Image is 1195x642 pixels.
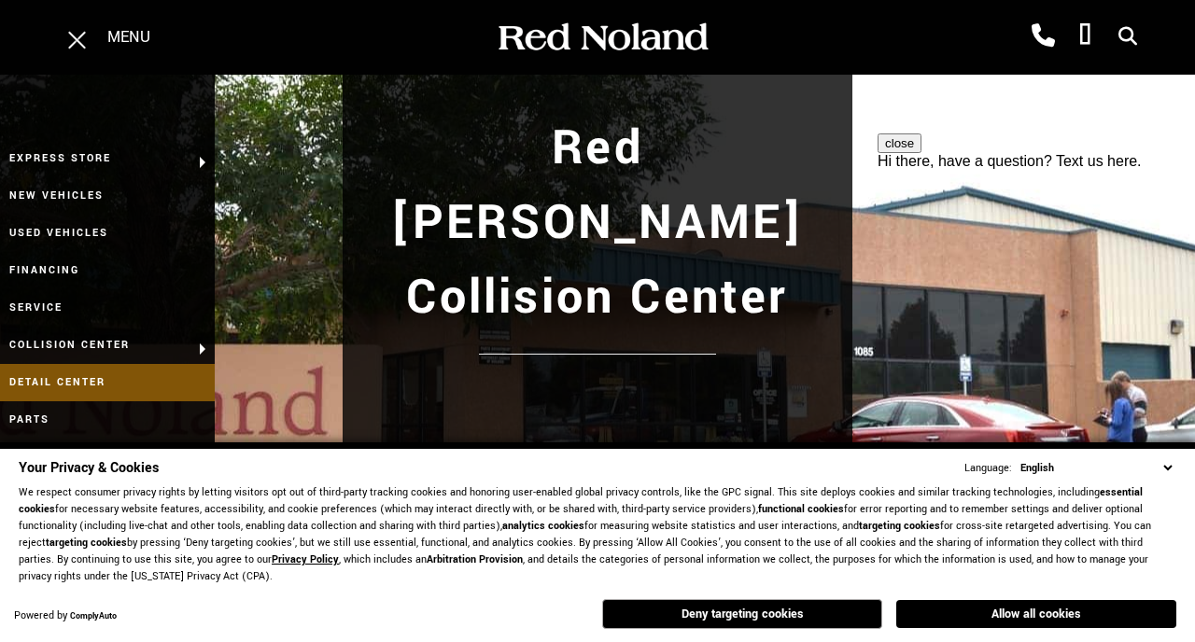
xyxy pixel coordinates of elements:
img: Red Noland Auto Group [495,21,710,54]
iframe: podium webchat widget prompt [878,133,1195,335]
button: Deny targeting cookies [602,599,882,629]
a: ComplyAuto [70,610,117,622]
select: Language Select [1016,459,1176,477]
h1: Red [PERSON_NAME] Collision Center [360,111,835,335]
strong: functional cookies [758,502,844,516]
strong: targeting cookies [46,536,127,550]
div: Language: [964,463,1012,474]
div: Powered by [14,610,117,622]
button: Allow all cookies [896,600,1176,628]
strong: targeting cookies [859,519,940,533]
a: Privacy Policy [272,552,339,566]
p: We respect consumer privacy rights by letting visitors opt out of third-party tracking cookies an... [19,484,1176,585]
span: Your Privacy & Cookies [19,458,159,478]
strong: Arbitration Provision [427,552,523,566]
strong: analytics cookies [502,519,584,533]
